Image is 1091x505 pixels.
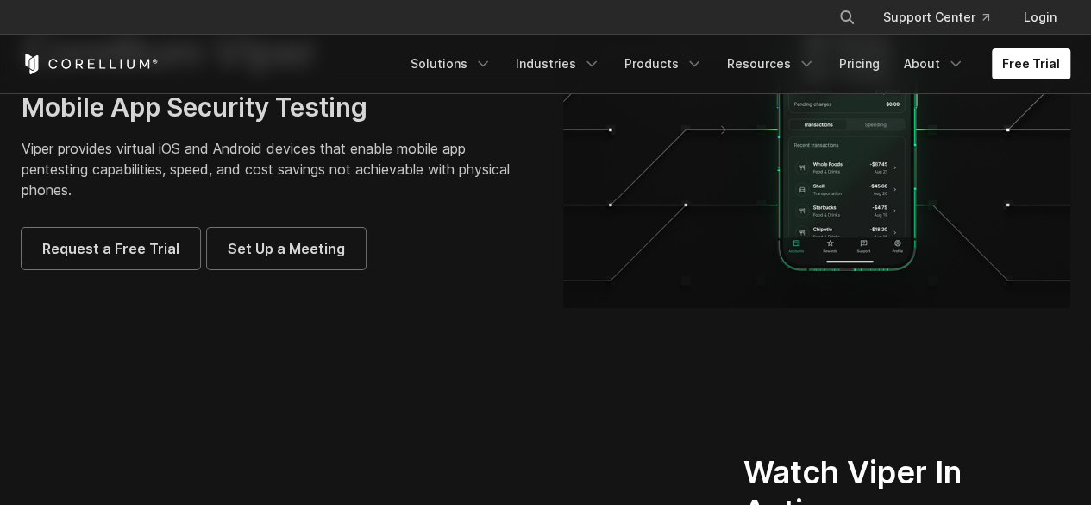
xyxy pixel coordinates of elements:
div: Navigation Menu [818,2,1070,33]
a: Solutions [400,48,502,79]
p: Viper provides virtual iOS and Android devices that enable mobile app pentesting capabilities, sp... [22,138,529,200]
a: Industries [505,48,611,79]
span: Set Up a Meeting [228,238,345,259]
a: Set Up a Meeting [207,228,366,269]
a: Free Trial [992,48,1070,79]
a: Login [1010,2,1070,33]
a: Request a Free Trial [22,228,200,269]
a: Products [614,48,713,79]
a: Pricing [829,48,890,79]
span: Request a Free Trial [42,238,179,259]
a: Corellium Home [22,54,159,74]
a: Resources [717,48,825,79]
div: Navigation Menu [400,48,1070,79]
a: About [893,48,975,79]
a: Support Center [869,2,1003,33]
button: Search [831,2,862,33]
span: Mobile App Security Testing [22,92,367,123]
